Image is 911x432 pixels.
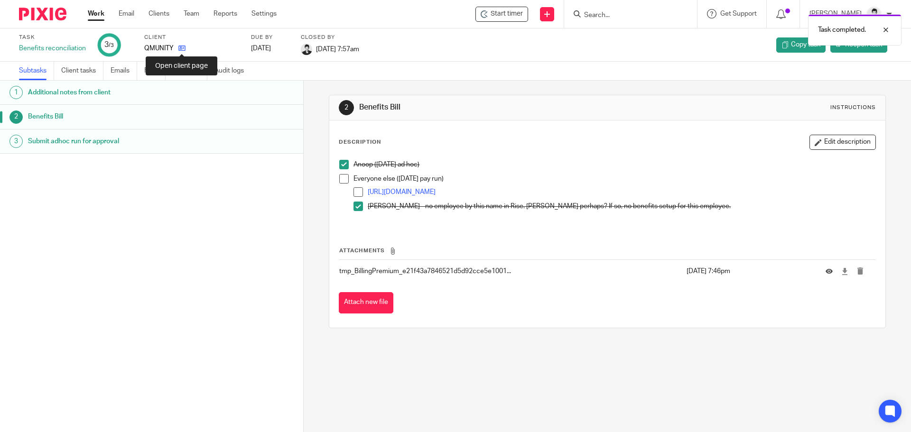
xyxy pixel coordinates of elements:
[111,62,137,80] a: Emails
[339,100,354,115] div: 2
[144,44,174,53] p: QMUNITY
[88,9,104,18] a: Work
[61,62,103,80] a: Client tasks
[475,7,528,22] div: QMUNITY - Benefits reconciliation
[19,44,86,53] div: Benefits reconciliation
[368,189,436,195] a: [URL][DOMAIN_NAME]
[251,9,277,18] a: Settings
[809,135,876,150] button: Edit description
[19,34,86,41] label: Task
[144,34,239,41] label: Client
[353,174,875,184] p: Everyone else ([DATE] pay run)
[866,7,882,22] img: squarehead.jpg
[339,267,681,276] p: tmp_BillingPremium_e21f43a7846521d5d92cce5e1001...
[109,43,114,48] small: /3
[173,62,207,80] a: Notes (0)
[9,135,23,148] div: 3
[214,62,251,80] a: Audit logs
[104,39,114,50] div: 3
[353,160,875,169] p: Anoop ([DATE] ad hoc)
[841,267,848,276] a: Download
[818,25,866,35] p: Task completed.
[251,34,289,41] label: Due by
[28,134,205,148] h1: Submit adhoc run for approval
[144,62,166,80] a: Files
[149,9,169,18] a: Clients
[301,44,312,55] img: squarehead.jpg
[28,85,205,100] h1: Additional notes from client
[316,46,359,52] span: [DATE] 7:57am
[339,248,385,253] span: Attachments
[9,86,23,99] div: 1
[687,267,811,276] p: [DATE] 7:46pm
[339,138,381,146] p: Description
[368,202,875,211] p: [PERSON_NAME] - no employee by this name in Rise. [PERSON_NAME] perhaps? If so, no benefits setup...
[301,34,359,41] label: Closed by
[251,44,289,53] div: [DATE]
[184,9,199,18] a: Team
[19,62,54,80] a: Subtasks
[830,104,876,111] div: Instructions
[339,292,393,313] button: Attach new file
[214,9,237,18] a: Reports
[28,110,205,124] h1: Benefits Bill
[359,102,628,112] h1: Benefits Bill
[119,9,134,18] a: Email
[9,110,23,124] div: 2
[19,8,66,20] img: Pixie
